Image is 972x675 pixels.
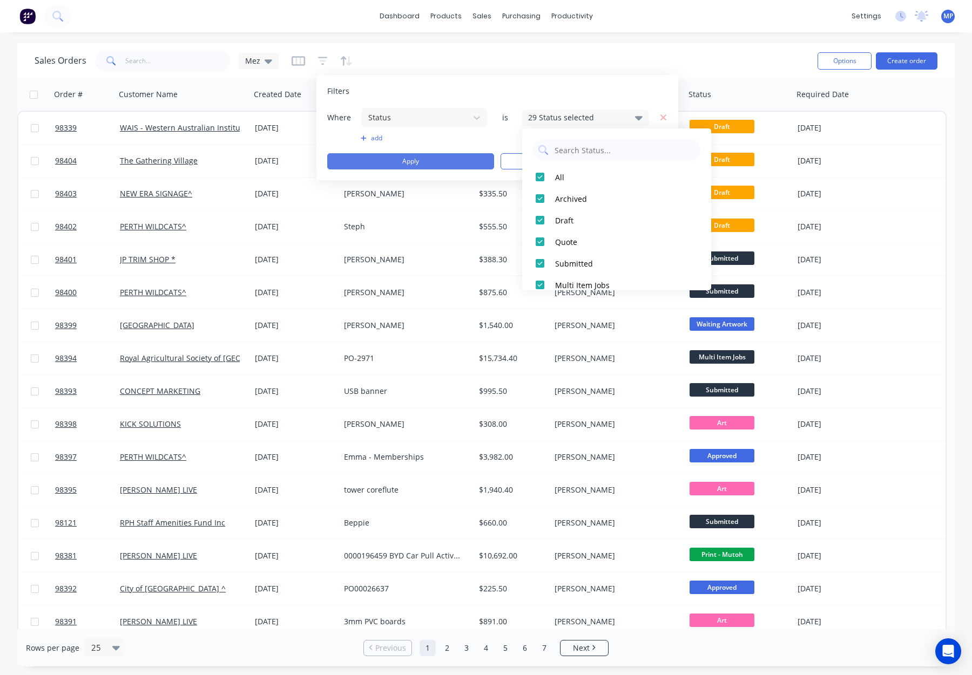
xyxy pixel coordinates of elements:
div: [DATE] [255,122,335,133]
span: Art [690,482,754,495]
div: [DATE] [255,155,335,166]
div: [DATE] [798,221,883,232]
div: [PERSON_NAME] [555,452,674,462]
div: [DATE] [255,386,335,397]
a: 98404 [55,145,120,177]
a: 98393 [55,375,120,407]
button: Quote [522,231,711,253]
div: $1,540.00 [479,320,543,331]
div: [PERSON_NAME] [344,287,464,298]
button: Archived [522,188,711,209]
div: Open Intercom Messenger [935,638,961,664]
span: 98403 [55,188,77,199]
button: Options [818,52,872,70]
a: 98121 [55,507,120,539]
a: PERTH WILDCATS^ [120,287,186,297]
div: Quote [555,236,685,248]
span: 98395 [55,485,77,495]
ul: Pagination [359,640,613,656]
a: Page 4 [478,640,494,656]
div: settings [846,8,887,24]
div: [PERSON_NAME] [344,254,464,265]
div: 0000196459 BYD Car Pull Activation [344,550,464,561]
div: [DATE] [255,353,335,364]
a: 98402 [55,210,120,243]
div: [DATE] [255,320,335,331]
div: [DATE] [255,517,335,528]
div: tower coreflute [344,485,464,495]
div: [DATE] [798,353,883,364]
span: Where [327,112,360,123]
div: [PERSON_NAME] [344,419,464,429]
div: PO-2971 [344,353,464,364]
span: 98401 [55,254,77,265]
div: [PERSON_NAME] [555,550,674,561]
div: [DATE] [798,583,883,594]
div: sales [467,8,497,24]
div: $1,940.40 [479,485,543,495]
div: Multi Item Jobs [555,279,685,291]
div: 29 Status selected [528,112,626,123]
div: [DATE] [798,485,883,495]
div: [DATE] [798,188,883,199]
div: Draft [555,215,685,226]
div: 3mm PVC boards [344,616,464,627]
div: $308.00 [479,419,543,429]
div: $225.50 [479,583,543,594]
a: 98395 [55,474,120,506]
div: $660.00 [479,517,543,528]
a: PERTH WILDCATS^ [120,452,186,462]
a: Previous page [364,643,411,653]
span: 98402 [55,221,77,232]
span: 98404 [55,155,77,166]
div: [DATE] [255,550,335,561]
div: PO00026637 [344,583,464,594]
a: 98399 [55,309,120,342]
div: Steph [344,221,464,232]
a: 98400 [55,276,120,309]
a: Page 7 [536,640,552,656]
div: [PERSON_NAME] [555,287,674,298]
div: [PERSON_NAME] [555,419,674,429]
div: $10,692.00 [479,550,543,561]
span: Rows per page [26,643,79,653]
div: Beppie [344,517,464,528]
div: $875.60 [479,287,543,298]
a: KICK SOLUTIONS [120,419,181,429]
div: Submitted [555,258,685,269]
a: Page 5 [497,640,514,656]
div: [PERSON_NAME] [555,386,674,397]
div: [DATE] [255,583,335,594]
a: Page 6 [517,640,533,656]
div: All [555,172,685,183]
div: [DATE] [798,452,883,462]
div: Status [688,89,711,100]
div: [DATE] [255,254,335,265]
div: [DATE] [798,550,883,561]
span: Art [690,416,754,429]
a: The Gathering Village [120,155,198,166]
div: productivity [546,8,598,24]
span: Multi Item Jobs [690,350,754,364]
a: [PERSON_NAME] LIVE [120,485,197,495]
span: Submitted [690,515,754,528]
button: All [522,166,711,188]
a: 98381 [55,540,120,572]
a: 98392 [55,572,120,605]
a: PERTH WILDCATS^ [120,221,186,231]
span: MP [943,11,953,21]
div: $891.00 [479,616,543,627]
div: Created Date [254,89,301,100]
span: 98393 [55,386,77,397]
span: Draft [690,219,754,232]
input: Search... [125,50,231,72]
a: RPH Staff Amenities Fund Inc [120,517,225,528]
div: [DATE] [798,517,883,528]
button: Draft [522,209,711,231]
button: Apply [327,153,494,169]
span: Waiting Artwork [690,317,754,331]
span: Mez [245,55,260,66]
div: [PERSON_NAME] [555,517,674,528]
div: [PERSON_NAME] [344,188,464,199]
a: Page 3 [458,640,475,656]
